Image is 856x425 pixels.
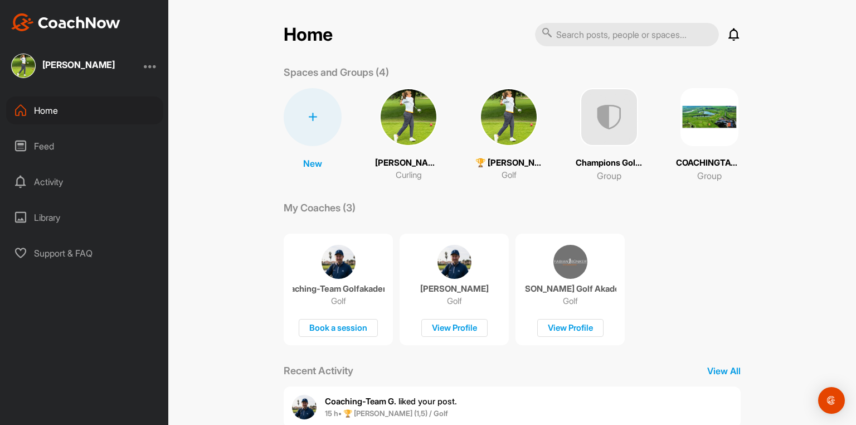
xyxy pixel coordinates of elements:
[480,88,538,146] img: square_83c8769b2110c7996e17d52863cd9709.jpg
[325,396,457,407] span: liked your post .
[284,200,356,215] p: My Coaches (3)
[697,169,722,182] p: Group
[6,132,163,160] div: Feed
[597,169,621,182] p: Group
[6,96,163,124] div: Home
[6,204,163,231] div: Library
[293,283,385,294] p: Coaching-Team Golfakademie
[680,88,738,146] img: square_2606c9fb9fa697f623ed5c070468f72d.png
[553,245,587,279] img: coach avatar
[475,157,542,170] p: 🏆 [PERSON_NAME] (1,5)
[6,168,163,196] div: Activity
[284,65,389,80] p: Spaces and Groups (4)
[284,363,353,378] p: Recent Activity
[576,88,643,182] a: Champions Golf Training Gruppe 🏆Group
[475,88,542,182] a: 🏆 [PERSON_NAME] (1,5)Golf
[535,23,719,46] input: Search posts, people or spaces...
[375,88,442,182] a: [PERSON_NAME]Curling
[421,319,488,337] div: View Profile
[292,395,317,419] img: user avatar
[375,157,442,170] p: [PERSON_NAME]
[42,60,115,69] div: [PERSON_NAME]
[303,157,322,170] p: New
[420,283,489,294] p: [PERSON_NAME]
[437,245,471,279] img: coach avatar
[580,88,638,146] img: uAAAAAElFTkSuQmCC
[396,169,422,182] p: Curling
[676,157,743,170] p: COACHINGTAG MENTAL VALLEY BEI [GEOGRAPHIC_DATA] [DATE]
[380,88,437,146] img: square_83c8769b2110c7996e17d52863cd9709.jpg
[502,169,517,182] p: Golf
[707,364,741,378] p: View All
[11,13,120,31] img: CoachNow
[818,387,845,414] div: Open Intercom Messenger
[524,283,616,294] p: [PERSON_NAME] Golf Akademie
[11,54,36,78] img: square_83c8769b2110c7996e17d52863cd9709.jpg
[331,296,346,307] p: Golf
[325,409,448,418] b: 15 h • 🏆 [PERSON_NAME] (1,5) / Golf
[325,396,396,407] b: Coaching-Team G.
[676,88,743,182] a: COACHINGTAG MENTAL VALLEY BEI [GEOGRAPHIC_DATA] [DATE]Group
[447,296,462,307] p: Golf
[576,157,643,170] p: Champions Golf Training Gruppe 🏆
[299,319,378,337] div: Book a session
[284,24,333,46] h2: Home
[6,239,163,267] div: Support & FAQ
[563,296,578,307] p: Golf
[537,319,604,337] div: View Profile
[322,245,356,279] img: coach avatar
